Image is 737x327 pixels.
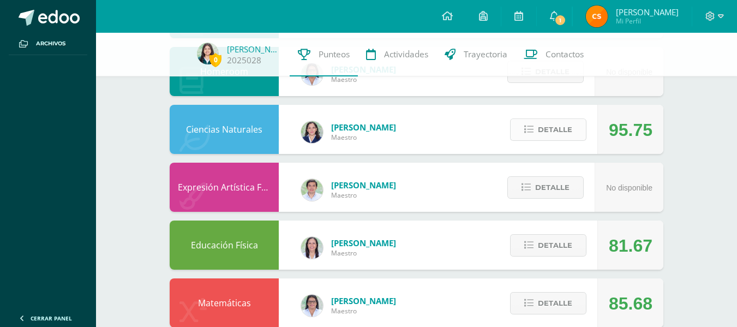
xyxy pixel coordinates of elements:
span: Actividades [384,49,428,60]
span: [PERSON_NAME] [616,7,679,17]
span: Detalle [538,120,572,140]
img: 236f60812479887bd343fffca26c79af.png [586,5,608,27]
a: Contactos [516,33,592,76]
a: Punteos [290,33,358,76]
span: [PERSON_NAME] [331,237,396,248]
div: 81.67 [609,221,652,270]
span: 0 [209,53,221,67]
button: Detalle [510,292,586,314]
a: 2025028 [227,55,261,66]
div: Expresión Artística FORMACIÓN MUSICAL [170,163,279,212]
span: [PERSON_NAME] [331,122,396,133]
span: [PERSON_NAME] [331,295,396,306]
span: Contactos [546,49,584,60]
span: Punteos [319,49,350,60]
span: Maestro [331,75,396,84]
div: 95.75 [609,105,652,154]
span: Maestro [331,133,396,142]
img: 34baededec4b5a5d684641d5d0f97b48.png [301,121,323,143]
img: f77eda19ab9d4901e6803b4611072024.png [301,237,323,259]
a: Archivos [9,33,87,55]
button: Detalle [510,234,586,257]
a: Actividades [358,33,436,76]
span: Maestro [331,191,396,200]
span: 1 [554,14,566,26]
button: Detalle [507,176,584,199]
span: No disponible [606,183,652,192]
div: Educación Física [170,221,279,270]
span: Detalle [538,235,572,255]
span: Mi Perfil [616,16,679,26]
a: [PERSON_NAME] [227,44,281,55]
span: Maestro [331,306,396,316]
div: Ciencias Naturales [170,105,279,154]
span: Trayectoria [464,49,507,60]
span: Archivos [36,39,65,48]
span: Cerrar panel [31,314,72,322]
span: Detalle [535,177,570,198]
button: Detalle [510,118,586,141]
img: d9abd7a04bca839026e8d591fa2944fe.png [197,43,219,64]
a: Trayectoria [436,33,516,76]
span: Detalle [538,293,572,313]
span: [PERSON_NAME] [331,180,396,191]
img: 8e3dba6cfc057293c5db5c78f6d0205d.png [301,179,323,201]
img: 341d98b4af7301a051bfb6365f8299c3.png [301,295,323,317]
span: Maestro [331,248,396,258]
